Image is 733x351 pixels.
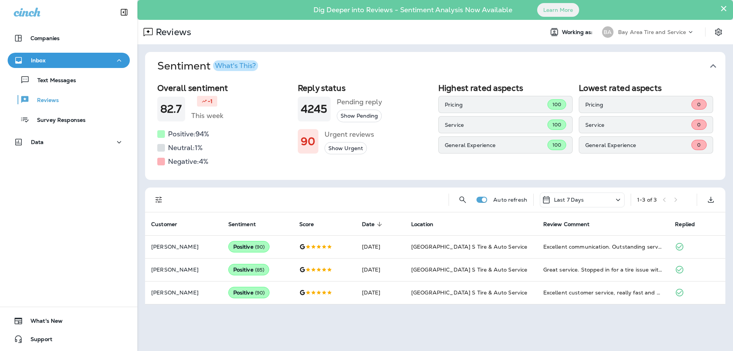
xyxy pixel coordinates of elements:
[720,2,727,15] button: Close
[255,267,265,273] span: ( 85 )
[151,267,216,273] p: [PERSON_NAME]
[362,221,385,228] span: Date
[585,102,691,108] p: Pricing
[325,128,374,141] h5: Urgent reviews
[411,243,527,250] span: [GEOGRAPHIC_DATA] S Tire & Auto Service
[30,77,76,84] p: Text Messages
[712,25,725,39] button: Settings
[299,221,314,228] span: Score
[602,26,614,38] div: BA
[168,155,208,168] h5: Negative: 4 %
[697,121,701,128] span: 0
[618,29,686,35] p: Bay Area Tire and Service
[113,5,135,20] button: Collapse Sidebar
[8,53,130,68] button: Inbox
[337,110,382,122] button: Show Pending
[411,221,443,228] span: Location
[537,3,579,17] button: Learn More
[585,142,691,148] p: General Experience
[298,83,432,93] h2: Reply status
[157,83,292,93] h2: Overall sentiment
[8,134,130,150] button: Data
[543,221,600,228] span: Review Comment
[228,221,266,228] span: Sentiment
[213,60,258,71] button: What's This?
[215,62,256,69] div: What's This?
[637,197,657,203] div: 1 - 3 of 3
[157,60,258,73] h1: Sentiment
[151,192,166,207] button: Filters
[455,192,470,207] button: Search Reviews
[445,142,547,148] p: General Experience
[552,101,561,108] span: 100
[543,289,663,296] div: Excellent customer service, really fast and great communication.
[145,80,725,180] div: SentimentWhat's This?
[8,31,130,46] button: Companies
[585,122,691,128] p: Service
[438,83,573,93] h2: Highest rated aspects
[493,197,527,203] p: Auto refresh
[356,281,405,304] td: [DATE]
[697,142,701,148] span: 0
[168,142,203,154] h5: Neutral: 1 %
[151,244,216,250] p: [PERSON_NAME]
[356,258,405,281] td: [DATE]
[291,9,534,11] p: Dig Deeper into Reviews - Sentiment Analysis Now Available
[151,52,731,80] button: SentimentWhat's This?
[299,221,324,228] span: Score
[543,266,663,273] div: Great service. Stopped in for a tire issue without an appointment and they had me back on the roa...
[8,332,130,347] button: Support
[168,128,209,140] h5: Positive: 94 %
[29,117,86,124] p: Survey Responses
[8,92,130,108] button: Reviews
[151,290,216,296] p: [PERSON_NAME]
[552,121,561,128] span: 100
[208,97,213,105] p: -1
[228,241,270,252] div: Positive
[191,110,223,122] h5: This week
[151,221,177,228] span: Customer
[151,221,187,228] span: Customer
[31,35,60,41] p: Companies
[562,29,594,36] span: Working as:
[29,97,59,104] p: Reviews
[23,336,52,345] span: Support
[31,57,45,63] p: Inbox
[543,243,663,251] div: Excellent communication. Outstanding services and pricing.
[228,221,256,228] span: Sentiment
[23,318,63,327] span: What's New
[301,103,328,115] h1: 4245
[228,264,270,275] div: Positive
[356,235,405,258] td: [DATE]
[579,83,713,93] h2: Lowest rated aspects
[31,139,44,145] p: Data
[445,102,547,108] p: Pricing
[8,72,130,88] button: Text Messages
[543,221,590,228] span: Review Comment
[362,221,375,228] span: Date
[554,197,584,203] p: Last 7 Days
[255,244,265,250] span: ( 90 )
[228,287,270,298] div: Positive
[160,103,182,115] h1: 82.7
[8,112,130,128] button: Survey Responses
[675,221,695,228] span: Replied
[337,96,382,108] h5: Pending reply
[255,290,265,296] span: ( 90 )
[153,26,191,38] p: Reviews
[411,221,433,228] span: Location
[697,101,701,108] span: 0
[301,135,315,148] h1: 90
[445,122,547,128] p: Service
[411,289,527,296] span: [GEOGRAPHIC_DATA] S Tire & Auto Service
[675,221,705,228] span: Replied
[411,266,527,273] span: [GEOGRAPHIC_DATA] S Tire & Auto Service
[552,142,561,148] span: 100
[8,313,130,328] button: What's New
[703,192,718,207] button: Export as CSV
[325,142,367,155] button: Show Urgent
